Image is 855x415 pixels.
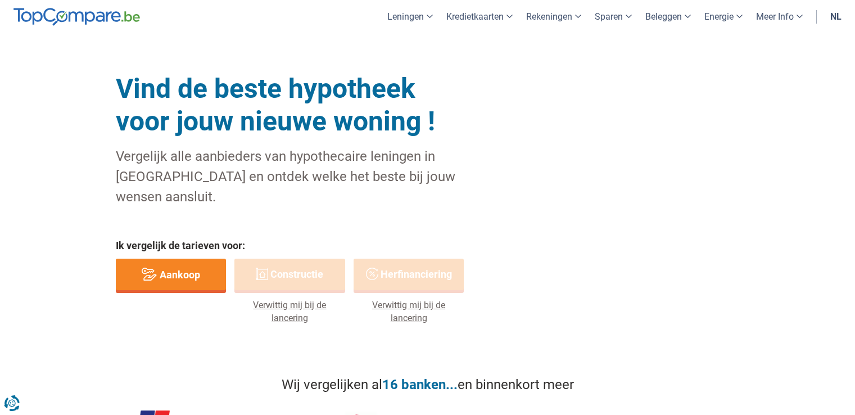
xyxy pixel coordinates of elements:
[116,259,227,291] a: Aankoop
[354,299,464,325] a: Verwittig mij bij de lancering
[107,238,748,253] p: Ik vergelijk de tarieven voor:
[234,299,345,325] a: Verwittig mij bij de lancering
[107,377,748,393] h2: Wij vergelijken al en binnenkort meer
[107,259,481,343] div: Basic example
[107,73,481,137] h1: Vind de beste hypotheek voor jouw nieuwe woning !
[354,259,464,290] a: Herfinanciering
[382,377,458,393] span: 16 banken...
[234,259,345,290] a: Constructie
[13,8,140,26] img: TopCompare
[107,146,481,207] p: Vergelijk alle aanbieders van hypothecaire leningen in [GEOGRAPHIC_DATA] en ontdek welke het best...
